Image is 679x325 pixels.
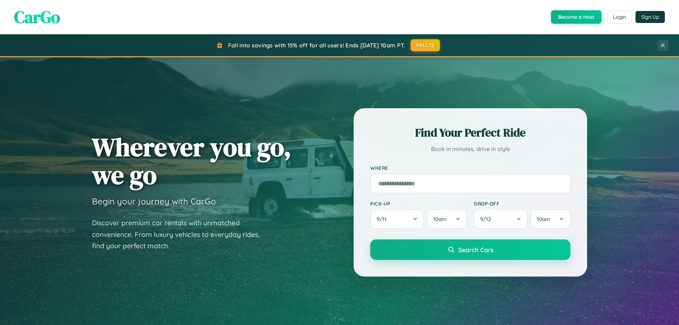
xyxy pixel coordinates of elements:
[427,209,467,229] button: 10am
[14,5,60,29] span: CarGo
[92,196,216,207] h3: Begin your journey with CarGo
[433,216,447,222] span: 10am
[370,165,570,171] label: Where
[607,11,632,23] button: Login
[537,216,550,222] span: 10am
[530,209,570,229] button: 10am
[92,133,291,189] h1: Wherever you go, we go
[228,42,405,49] span: Fall into savings with 15% off for all users! Ends [DATE] 10am PT.
[92,217,269,252] p: Discover premium car rentals with unmatched convenience. From luxury vehicles to everyday rides, ...
[474,201,570,207] label: Drop-off
[411,39,440,51] button: FALL15
[458,246,493,254] span: Search Cars
[370,239,570,260] button: Search Cars
[377,216,390,222] span: 9 / 11
[370,144,570,154] p: Book in minutes, drive in style
[480,216,494,222] span: 9 / 12
[370,125,570,140] h2: Find Your Perfect Ride
[474,209,528,229] button: 9/12
[551,10,602,24] button: Become a Host
[370,209,424,229] button: 9/11
[636,11,665,23] button: Sign Up
[370,201,467,207] label: Pick-up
